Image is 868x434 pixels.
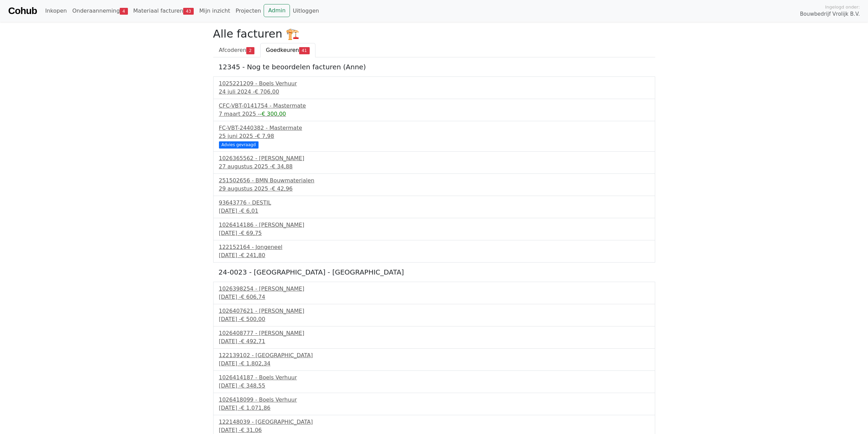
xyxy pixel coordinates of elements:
[219,285,649,301] a: 1026398254 - [PERSON_NAME][DATE] -€ 606,74
[213,43,260,57] a: Afcoderen2
[120,8,128,15] span: 4
[219,307,649,315] div: 1026407621 - [PERSON_NAME]
[213,27,655,40] h2: Alle facturen 🏗️
[219,199,649,215] a: 93643776 - DESTIL[DATE] -€ 6,01
[219,374,649,390] a: 1026414187 - Boels Verhuur[DATE] -€ 348,55
[219,221,649,237] a: 1026414186 - [PERSON_NAME][DATE] -€ 69,75
[219,251,649,260] div: [DATE] -
[219,329,649,337] div: 1026408777 - [PERSON_NAME]
[219,177,649,185] div: 251502656 - BMN Bouwmaterialen
[219,418,649,426] div: 122148039 - [GEOGRAPHIC_DATA]
[219,396,649,412] a: 1026418099 - Boels Verhuur[DATE] -€ 1.071,86
[260,111,286,117] span: -€ 300,00
[219,88,649,96] div: 24 juli 2024 -
[272,163,293,170] span: € 34,88
[219,243,649,251] div: 122152164 - Jongeneel
[219,132,649,140] div: 25 juni 2025 -
[219,307,649,323] a: 1026407621 - [PERSON_NAME][DATE] -€ 500,00
[219,329,649,346] a: 1026408777 - [PERSON_NAME][DATE] -€ 492,71
[196,4,233,18] a: Mijn inzicht
[219,285,649,293] div: 1026398254 - [PERSON_NAME]
[825,4,860,10] span: Ingelogd onder:
[219,80,649,88] div: 1025221209 - Boels Verhuur
[246,47,254,54] span: 2
[183,8,194,15] span: 43
[219,102,649,110] div: CFC-VBT-0141754 - Mastermate
[241,405,270,411] span: € 1.071,86
[219,163,649,171] div: 27 augustus 2025 -
[131,4,197,18] a: Materiaal facturen43
[241,382,265,389] span: € 348,55
[219,382,649,390] div: [DATE] -
[219,80,649,96] a: 1025221209 - Boels Verhuur24 juli 2024 -€ 706,00
[219,207,649,215] div: [DATE] -
[241,360,270,367] span: € 1.802,34
[800,10,860,18] span: Bouwbedrijf Vrolijk B.V.
[241,252,265,258] span: € 241,80
[219,177,649,193] a: 251502656 - BMN Bouwmaterialen29 augustus 2025 -€ 42,96
[219,396,649,404] div: 1026418099 - Boels Verhuur
[219,293,649,301] div: [DATE] -
[219,141,259,148] div: Advies gevraagd
[219,124,649,132] div: FC-VBT-2440382 - Mastermate
[233,4,264,18] a: Projecten
[219,154,649,171] a: 1026365562 - [PERSON_NAME]27 augustus 2025 -€ 34,88
[219,315,649,323] div: [DATE] -
[264,4,290,17] a: Admin
[272,185,293,192] span: € 42,96
[260,43,315,57] a: Goedkeuren41
[241,338,265,345] span: € 492,71
[219,374,649,382] div: 1026414187 - Boels Verhuur
[42,4,69,18] a: Inkopen
[219,199,649,207] div: 93643776 - DESTIL
[241,316,265,322] span: € 500,00
[70,4,131,18] a: Onderaanneming4
[219,154,649,163] div: 1026365562 - [PERSON_NAME]
[219,351,649,360] div: 122139102 - [GEOGRAPHIC_DATA]
[219,185,649,193] div: 29 augustus 2025 -
[219,268,650,276] h5: 24-0023 - [GEOGRAPHIC_DATA] - [GEOGRAPHIC_DATA]
[257,133,274,139] span: € 7,98
[8,3,37,19] a: Cohub
[255,88,279,95] span: € 706,00
[241,427,262,433] span: € 31,06
[241,208,258,214] span: € 6,01
[219,102,649,118] a: CFC-VBT-0141754 - Mastermate7 maart 2025 --€ 300,00
[219,47,247,53] span: Afcoderen
[219,124,649,148] a: FC-VBT-2440382 - Mastermate25 juni 2025 -€ 7,98 Advies gevraagd
[219,243,649,260] a: 122152164 - Jongeneel[DATE] -€ 241,80
[219,110,649,118] div: 7 maart 2025 -
[290,4,322,18] a: Uitloggen
[219,63,650,71] h5: 12345 - Nog te beoordelen facturen (Anne)
[241,230,262,236] span: € 69,75
[219,404,649,412] div: [DATE] -
[299,47,310,54] span: 41
[219,360,649,368] div: [DATE] -
[219,221,649,229] div: 1026414186 - [PERSON_NAME]
[219,337,649,346] div: [DATE] -
[266,47,299,53] span: Goedkeuren
[219,229,649,237] div: [DATE] -
[241,294,265,300] span: € 606,74
[219,351,649,368] a: 122139102 - [GEOGRAPHIC_DATA][DATE] -€ 1.802,34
